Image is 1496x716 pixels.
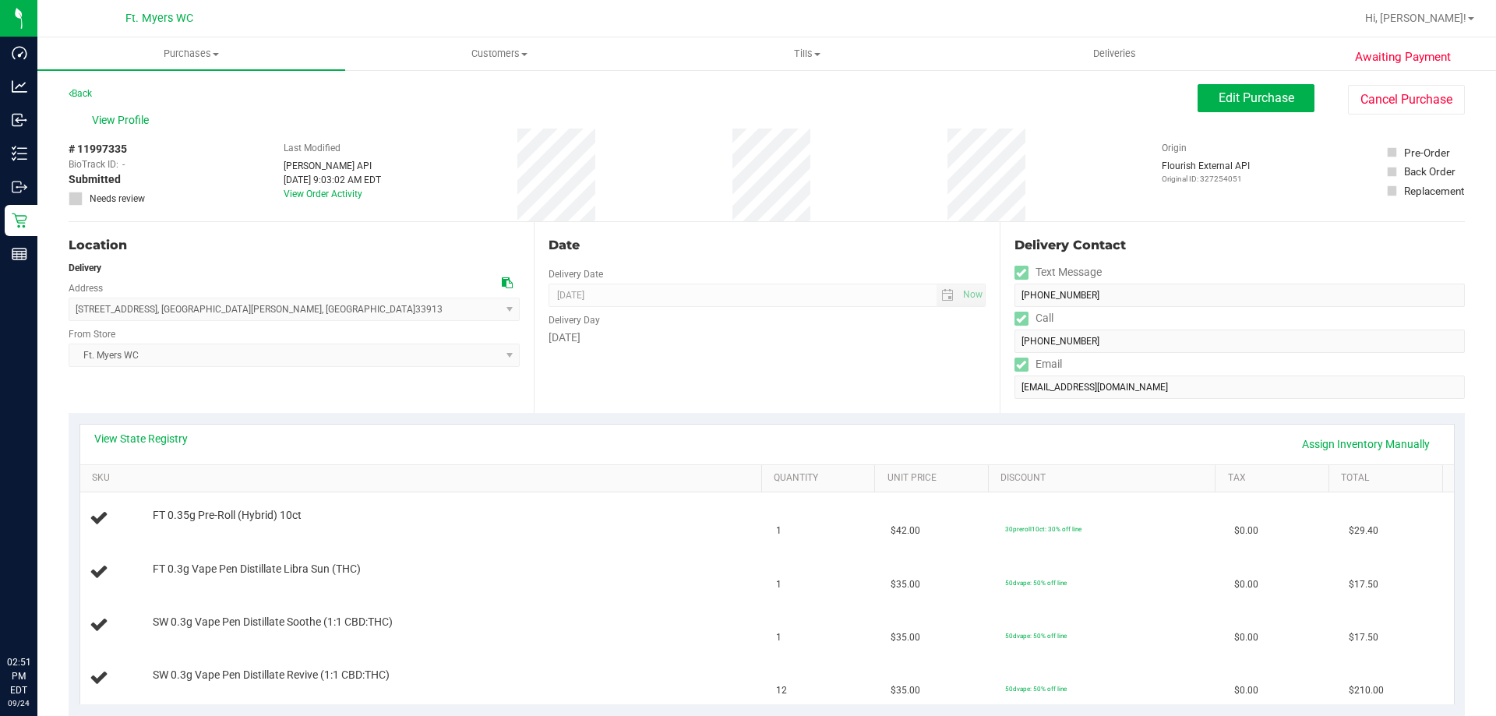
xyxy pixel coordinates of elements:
span: $17.50 [1349,577,1378,592]
input: Format: (999) 999-9999 [1014,284,1465,307]
a: Unit Price [887,472,983,485]
div: Replacement [1404,183,1464,199]
span: 12 [776,683,787,698]
span: $35.00 [891,577,920,592]
div: Date [549,236,985,255]
span: Deliveries [1072,47,1157,61]
span: Awaiting Payment [1355,48,1451,66]
span: $210.00 [1349,683,1384,698]
p: 02:51 PM EDT [7,655,30,697]
div: Flourish External API [1162,159,1250,185]
span: BioTrack ID: [69,157,118,171]
inline-svg: Dashboard [12,45,27,61]
inline-svg: Reports [12,246,27,262]
div: Back Order [1404,164,1455,179]
label: From Store [69,327,115,341]
inline-svg: Analytics [12,79,27,94]
input: Format: (999) 999-9999 [1014,330,1465,353]
span: 1 [776,524,782,538]
span: $35.00 [891,630,920,645]
span: 50dvape: 50% off line [1005,685,1067,693]
a: Back [69,88,92,99]
button: Edit Purchase [1198,84,1314,112]
a: Discount [1000,472,1209,485]
span: $0.00 [1234,630,1258,645]
span: $17.50 [1349,630,1378,645]
div: [PERSON_NAME] API [284,159,381,173]
a: Assign Inventory Manually [1292,431,1440,457]
a: Quantity [774,472,869,485]
label: Delivery Date [549,267,603,281]
label: Origin [1162,141,1187,155]
a: Tills [653,37,961,70]
span: SW 0.3g Vape Pen Distillate Soothe (1:1 CBD:THC) [153,615,393,630]
div: [DATE] 9:03:02 AM EDT [284,173,381,187]
span: Needs review [90,192,145,206]
span: $0.00 [1234,524,1258,538]
label: Delivery Day [549,313,600,327]
label: Last Modified [284,141,340,155]
span: Tills [654,47,960,61]
div: Pre-Order [1404,145,1450,160]
label: Address [69,281,103,295]
span: 30preroll10ct: 30% off line [1005,525,1081,533]
inline-svg: Inbound [12,112,27,128]
div: Copy address to clipboard [502,275,513,291]
a: View State Registry [94,431,188,446]
div: Delivery Contact [1014,236,1465,255]
inline-svg: Retail [12,213,27,228]
iframe: Resource center [16,591,62,638]
a: Total [1341,472,1436,485]
label: Email [1014,353,1062,376]
button: Cancel Purchase [1348,85,1465,115]
span: Customers [346,47,652,61]
inline-svg: Outbound [12,179,27,195]
span: 1 [776,577,782,592]
inline-svg: Inventory [12,146,27,161]
span: $29.40 [1349,524,1378,538]
span: Hi, [PERSON_NAME]! [1365,12,1466,24]
span: Edit Purchase [1219,90,1294,105]
label: Call [1014,307,1053,330]
span: $42.00 [891,524,920,538]
a: Tax [1228,472,1323,485]
span: FT 0.35g Pre-Roll (Hybrid) 10ct [153,508,302,523]
span: $0.00 [1234,577,1258,592]
span: $35.00 [891,683,920,698]
span: Submitted [69,171,121,188]
span: $0.00 [1234,683,1258,698]
span: 50dvape: 50% off line [1005,579,1067,587]
a: Customers [345,37,653,70]
p: 09/24 [7,697,30,709]
span: View Profile [92,112,154,129]
div: Location [69,236,520,255]
span: 50dvape: 50% off line [1005,632,1067,640]
a: View Order Activity [284,189,362,199]
label: Text Message [1014,261,1102,284]
span: 1 [776,630,782,645]
span: Purchases [37,47,345,61]
div: [DATE] [549,330,985,346]
span: FT 0.3g Vape Pen Distillate Libra Sun (THC) [153,562,361,577]
p: Original ID: 327254051 [1162,173,1250,185]
a: Purchases [37,37,345,70]
span: # 11997335 [69,141,127,157]
a: SKU [92,472,755,485]
span: SW 0.3g Vape Pen Distillate Revive (1:1 CBD:THC) [153,668,390,682]
strong: Delivery [69,263,101,273]
a: Deliveries [961,37,1268,70]
span: Ft. Myers WC [125,12,193,25]
span: - [122,157,125,171]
